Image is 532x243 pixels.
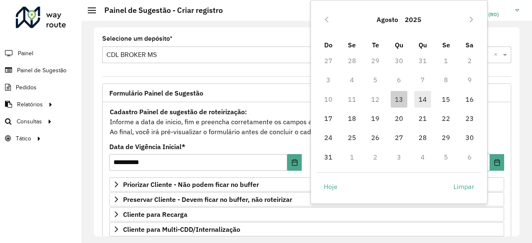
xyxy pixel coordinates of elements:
[461,91,478,108] span: 16
[123,211,187,218] span: Cliente para Recarga
[317,51,340,70] td: 27
[414,129,431,146] span: 28
[438,129,454,146] span: 29
[465,13,478,26] button: Next Month
[320,110,337,127] span: 17
[17,66,66,75] span: Painel de Sugestão
[434,109,458,128] td: 22
[16,134,31,143] span: Tático
[320,129,337,146] span: 24
[490,154,504,171] button: Choose Date
[391,110,407,127] span: 20
[317,90,340,109] td: 10
[364,51,387,70] td: 29
[458,147,482,167] td: 6
[317,147,340,167] td: 31
[387,109,411,128] td: 20
[458,109,482,128] td: 23
[324,41,332,49] span: Do
[110,108,247,116] strong: Cadastro Painel de sugestão de roteirização:
[411,70,434,89] td: 7
[96,6,223,15] h2: Painel de Sugestão - Criar registro
[324,182,337,191] span: Hoje
[340,70,364,89] td: 4
[411,109,434,128] td: 21
[17,117,42,126] span: Consultas
[411,128,434,147] td: 28
[320,13,333,26] button: Previous Month
[434,70,458,89] td: 8
[458,70,482,89] td: 9
[411,90,434,109] td: 14
[364,147,387,167] td: 2
[458,51,482,70] td: 2
[18,49,33,58] span: Painel
[340,90,364,109] td: 11
[317,109,340,128] td: 17
[387,128,411,147] td: 27
[461,110,478,127] span: 23
[434,147,458,167] td: 5
[123,226,240,233] span: Cliente para Multi-CDD/Internalização
[434,51,458,70] td: 1
[387,51,411,70] td: 30
[411,51,434,70] td: 31
[465,41,473,49] span: Sa
[317,128,340,147] td: 24
[367,110,384,127] span: 19
[320,149,337,165] span: 31
[494,50,501,60] span: Clear all
[317,178,345,195] button: Hoje
[434,90,458,109] td: 15
[395,41,403,49] span: Qu
[348,41,356,49] span: Se
[411,147,434,167] td: 4
[364,90,387,109] td: 12
[344,110,360,127] span: 18
[434,128,458,147] td: 29
[317,70,340,89] td: 3
[367,129,384,146] span: 26
[287,154,302,171] button: Choose Date
[458,90,482,109] td: 16
[340,51,364,70] td: 28
[109,207,504,221] a: Cliente para Recarga
[438,110,454,127] span: 22
[401,10,425,29] button: Choose Year
[109,177,504,191] a: Priorizar Cliente - Não podem ficar no buffer
[340,109,364,128] td: 18
[17,100,43,109] span: Relatórios
[387,147,411,167] td: 3
[123,181,259,188] span: Priorizar Cliente - Não podem ficar no buffer
[458,128,482,147] td: 30
[109,192,504,206] a: Preservar Cliente - Devem ficar no buffer, não roteirizar
[387,90,411,109] td: 13
[414,110,431,127] span: 21
[438,91,454,108] span: 15
[123,196,292,203] span: Preservar Cliente - Devem ficar no buffer, não roteirizar
[340,128,364,147] td: 25
[16,83,37,92] span: Pedidos
[109,142,185,152] label: Data de Vigência Inicial
[391,91,407,108] span: 13
[372,41,379,49] span: Te
[373,10,401,29] button: Choose Month
[109,90,203,96] span: Formulário Painel de Sugestão
[364,70,387,89] td: 5
[442,41,450,49] span: Se
[340,147,364,167] td: 1
[419,41,427,49] span: Qu
[344,129,360,146] span: 25
[364,128,387,147] td: 26
[461,129,478,146] span: 30
[391,129,407,146] span: 27
[446,178,481,195] button: Limpar
[364,109,387,128] td: 19
[109,106,504,137] div: Informe a data de inicio, fim e preencha corretamente os campos abaixo. Ao final, você irá pré-vi...
[414,91,431,108] span: 14
[102,34,172,44] label: Selecione um depósito
[109,222,504,236] a: Cliente para Multi-CDD/Internalização
[453,182,474,191] span: Limpar
[387,70,411,89] td: 6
